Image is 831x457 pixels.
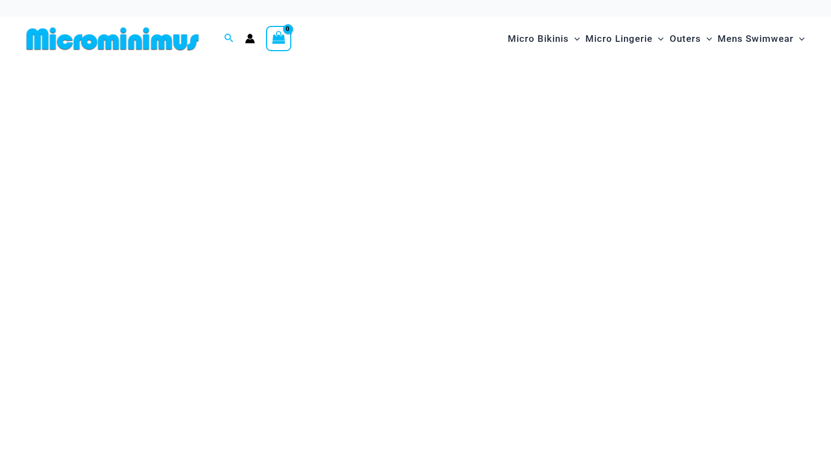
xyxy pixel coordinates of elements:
[245,34,255,43] a: Account icon link
[503,20,809,57] nav: Site Navigation
[266,26,291,51] a: View Shopping Cart, empty
[794,25,805,53] span: Menu Toggle
[224,32,234,46] a: Search icon link
[22,26,203,51] img: MM SHOP LOGO FLAT
[701,25,712,53] span: Menu Toggle
[653,25,664,53] span: Menu Toggle
[508,25,569,53] span: Micro Bikinis
[715,22,807,56] a: Mens SwimwearMenu ToggleMenu Toggle
[569,25,580,53] span: Menu Toggle
[718,25,794,53] span: Mens Swimwear
[583,22,666,56] a: Micro LingerieMenu ToggleMenu Toggle
[670,25,701,53] span: Outers
[667,22,715,56] a: OutersMenu ToggleMenu Toggle
[505,22,583,56] a: Micro BikinisMenu ToggleMenu Toggle
[585,25,653,53] span: Micro Lingerie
